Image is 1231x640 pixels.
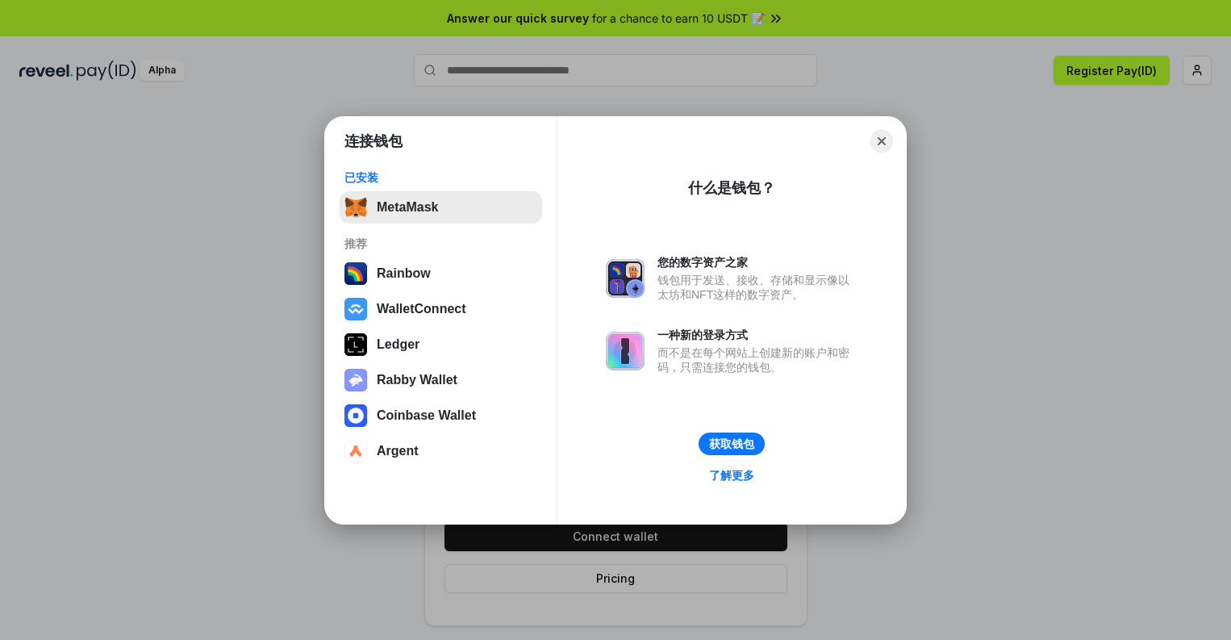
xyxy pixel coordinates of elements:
img: svg+xml,%3Csvg%20width%3D%2228%22%20height%3D%2228%22%20viewBox%3D%220%200%2028%2028%22%20fill%3D... [344,440,367,462]
div: Rainbow [377,266,431,281]
img: svg+xml,%3Csvg%20xmlns%3D%22http%3A%2F%2Fwww.w3.org%2F2000%2Fsvg%22%20fill%3D%22none%22%20viewBox... [606,332,645,370]
img: svg+xml,%3Csvg%20width%3D%22120%22%20height%3D%22120%22%20viewBox%3D%220%200%20120%20120%22%20fil... [344,262,367,285]
img: svg+xml,%3Csvg%20width%3D%2228%22%20height%3D%2228%22%20viewBox%3D%220%200%2028%2028%22%20fill%3D... [344,298,367,320]
button: 获取钱包 [699,433,765,455]
div: Ledger [377,337,419,352]
a: 了解更多 [699,465,764,486]
button: Argent [340,435,542,467]
button: Rainbow [340,257,542,290]
div: 钱包用于发送、接收、存储和显示像以太坊和NFT这样的数字资产。 [657,273,858,302]
button: Coinbase Wallet [340,399,542,432]
div: 您的数字资产之家 [657,255,858,270]
div: 而不是在每个网站上创建新的账户和密码，只需连接您的钱包。 [657,345,858,374]
div: WalletConnect [377,302,466,316]
h1: 连接钱包 [344,132,403,151]
button: WalletConnect [340,293,542,325]
div: 已安装 [344,170,537,185]
img: svg+xml,%3Csvg%20xmlns%3D%22http%3A%2F%2Fwww.w3.org%2F2000%2Fsvg%22%20fill%3D%22none%22%20viewBox... [606,259,645,298]
img: svg+xml,%3Csvg%20xmlns%3D%22http%3A%2F%2Fwww.w3.org%2F2000%2Fsvg%22%20width%3D%2228%22%20height%3... [344,333,367,356]
button: MetaMask [340,191,542,224]
div: MetaMask [377,200,438,215]
button: Ledger [340,328,542,361]
div: 获取钱包 [709,437,754,451]
div: 推荐 [344,236,537,251]
div: 了解更多 [709,468,754,483]
div: 什么是钱包？ [688,178,775,198]
div: Coinbase Wallet [377,408,476,423]
img: svg+xml,%3Csvg%20xmlns%3D%22http%3A%2F%2Fwww.w3.org%2F2000%2Fsvg%22%20fill%3D%22none%22%20viewBox... [344,369,367,391]
button: Close [870,130,893,153]
button: Rabby Wallet [340,364,542,396]
img: svg+xml,%3Csvg%20width%3D%2228%22%20height%3D%2228%22%20viewBox%3D%220%200%2028%2028%22%20fill%3D... [344,404,367,427]
img: svg+xml,%3Csvg%20fill%3D%22none%22%20height%3D%2233%22%20viewBox%3D%220%200%2035%2033%22%20width%... [344,196,367,219]
div: Argent [377,444,419,458]
div: 一种新的登录方式 [657,328,858,342]
div: Rabby Wallet [377,373,457,387]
